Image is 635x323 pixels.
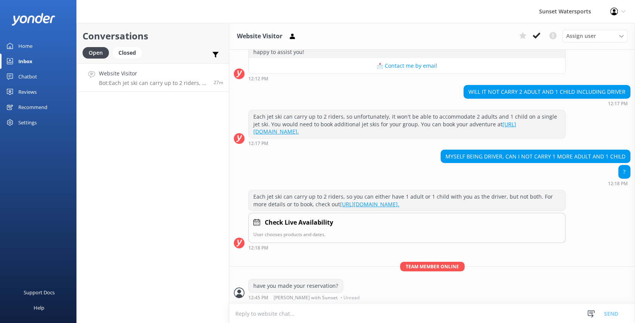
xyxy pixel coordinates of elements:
[83,48,113,57] a: Open
[214,79,223,86] span: Oct 02 2025 11:18am (UTC -05:00) America/Cancun
[11,13,55,26] img: yonder-white-logo.png
[18,38,32,54] div: Home
[274,295,338,300] span: [PERSON_NAME] with Sunset
[464,85,630,98] div: WILL IT NOT CARRY 2 ADULT AND 1 CHILD INCLUDING DRIVER
[18,100,47,115] div: Recommend
[340,201,399,208] a: [URL][DOMAIN_NAME].
[24,285,55,300] div: Support Docs
[18,115,37,130] div: Settings
[18,84,37,100] div: Reviews
[253,121,516,135] a: [URL][DOMAIN_NAME].
[562,30,627,42] div: Assign User
[18,69,37,84] div: Chatbot
[566,32,596,40] span: Assign user
[248,246,268,250] strong: 12:18 PM
[248,295,361,300] div: Oct 02 2025 11:45am (UTC -05:00) America/Cancun
[34,300,44,315] div: Help
[249,190,565,210] div: Each jet ski can carry up to 2 riders, so you can either have 1 adult or 1 child with you as the ...
[113,48,146,57] a: Closed
[248,140,565,146] div: Oct 02 2025 11:17am (UTC -05:00) America/Cancun
[400,262,465,271] span: Team member online
[608,181,628,186] strong: 12:18 PM
[18,54,32,69] div: Inbox
[113,47,142,59] div: Closed
[248,295,268,300] strong: 12:45 PM
[249,58,565,73] button: 📩 Contact me by email
[441,150,630,163] div: MYSELF BEING DRIVER, CAN I NOT CARRY 1 MORE ADULT AND 1 CHILD
[249,279,343,292] div: have you made your reservation?
[248,77,268,81] strong: 12:12 PM
[340,295,360,300] span: • Unread
[463,101,630,106] div: Oct 02 2025 11:17am (UTC -05:00) America/Cancun
[237,31,282,41] h3: Website Visitor
[99,69,208,78] h4: Website Visitor
[99,80,208,86] p: Bot: Each jet ski can carry up to 2 riders, so you can either have 1 adult or 1 child with you as...
[83,47,109,59] div: Open
[249,110,565,138] div: Each jet ski can carry up to 2 riders, so unfortunately, it won't be able to accommodate 2 adults...
[83,29,223,43] h2: Conversations
[248,245,565,250] div: Oct 02 2025 11:18am (UTC -05:00) America/Cancun
[608,101,628,106] strong: 12:17 PM
[265,218,333,228] h4: Check Live Availability
[77,63,229,92] a: Website VisitorBot:Each jet ski can carry up to 2 riders, so you can either have 1 adult or 1 chi...
[248,141,268,146] strong: 12:17 PM
[253,231,560,238] p: User chooses products and dates.
[248,76,565,81] div: Oct 02 2025 11:12am (UTC -05:00) America/Cancun
[619,165,630,178] div: ?
[608,181,630,186] div: Oct 02 2025 11:18am (UTC -05:00) America/Cancun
